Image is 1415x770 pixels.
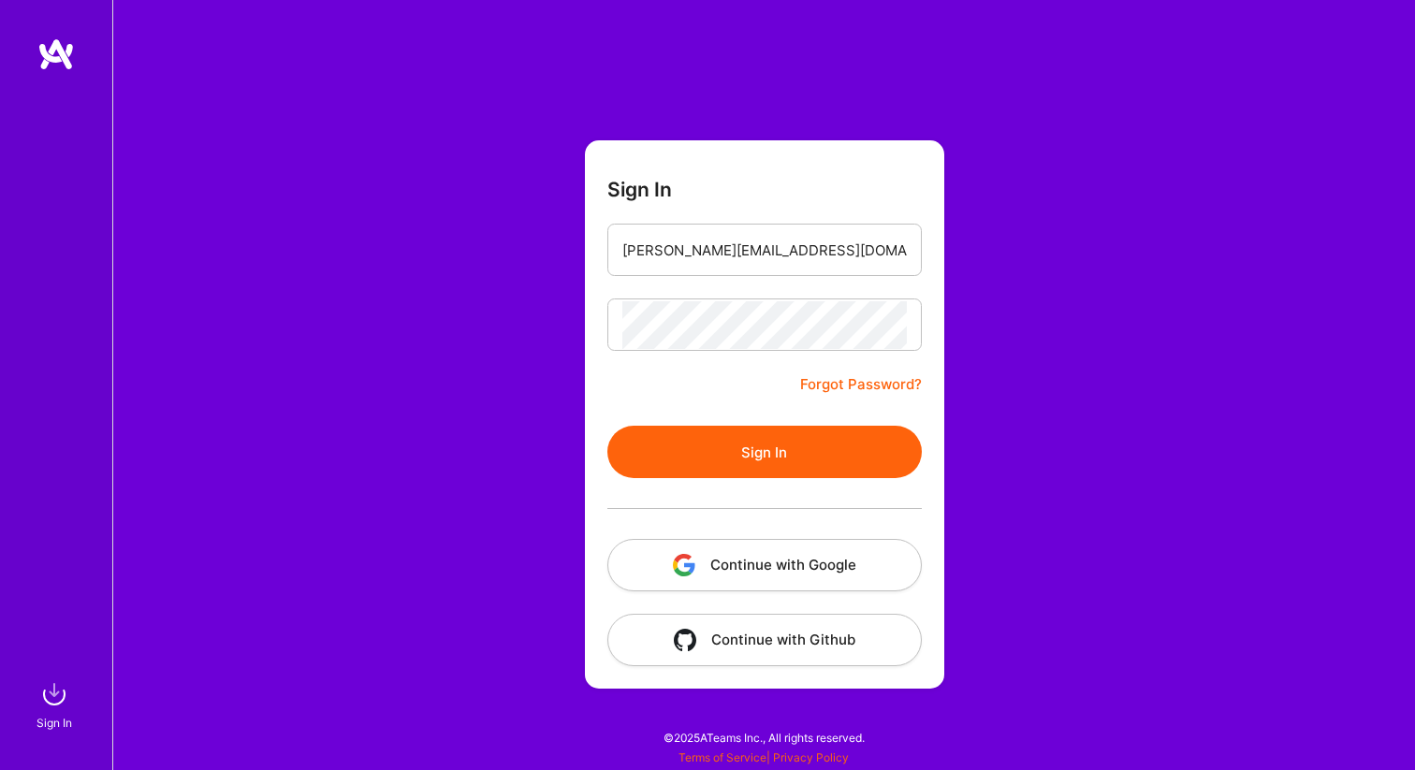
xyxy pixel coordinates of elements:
[37,37,75,71] img: logo
[607,614,922,666] button: Continue with Github
[674,629,696,651] img: icon
[36,676,73,713] img: sign in
[607,426,922,478] button: Sign In
[112,714,1415,761] div: © 2025 ATeams Inc., All rights reserved.
[773,750,849,764] a: Privacy Policy
[678,750,766,764] a: Terms of Service
[39,676,73,733] a: sign inSign In
[607,539,922,591] button: Continue with Google
[36,713,72,733] div: Sign In
[607,178,672,201] h3: Sign In
[800,373,922,396] a: Forgot Password?
[622,226,907,274] input: Email...
[673,554,695,576] img: icon
[678,750,849,764] span: |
